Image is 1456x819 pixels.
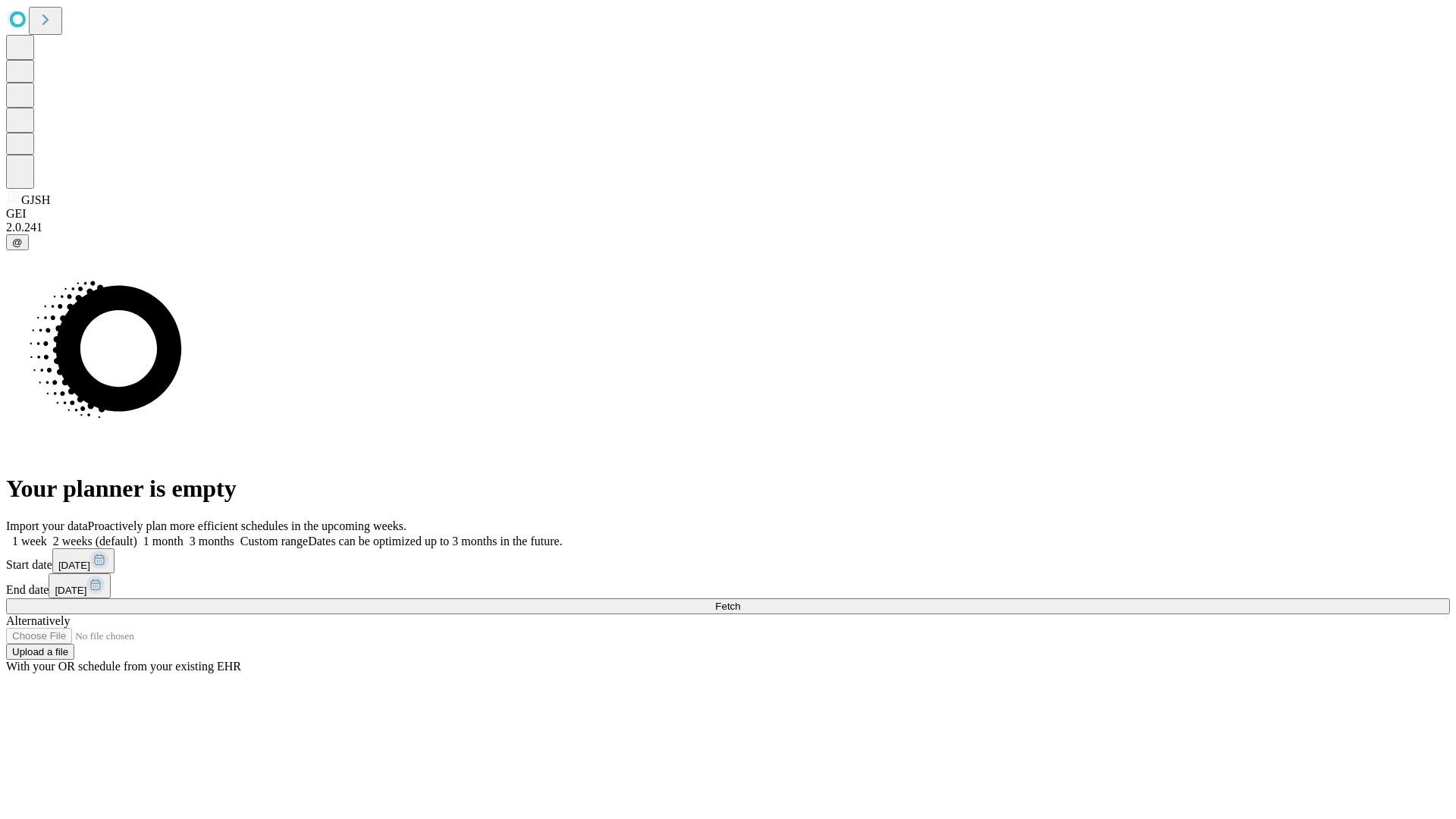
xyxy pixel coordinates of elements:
span: [DATE] [58,560,90,571]
button: [DATE] [49,573,111,598]
span: [DATE] [55,585,86,596]
span: 2 weeks (default) [53,535,137,548]
button: Fetch [6,598,1450,614]
span: Import your data [6,519,88,532]
span: Fetch [715,601,740,612]
div: End date [6,573,1450,598]
button: @ [6,234,29,250]
span: Alternatively [6,614,70,627]
span: 1 month [143,535,184,548]
div: GEI [6,207,1450,221]
span: With your OR schedule from your existing EHR [6,660,241,673]
button: [DATE] [52,548,115,573]
span: GJSH [21,193,50,206]
span: Proactively plan more efficient schedules in the upcoming weeks. [88,519,406,532]
span: 3 months [190,535,234,548]
h1: Your planner is empty [6,475,1450,503]
span: Custom range [240,535,308,548]
span: Dates can be optimized up to 3 months in the future. [308,535,562,548]
span: 1 week [12,535,47,548]
div: 2.0.241 [6,221,1450,234]
div: Start date [6,548,1450,573]
span: @ [12,237,23,248]
button: Upload a file [6,644,74,660]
